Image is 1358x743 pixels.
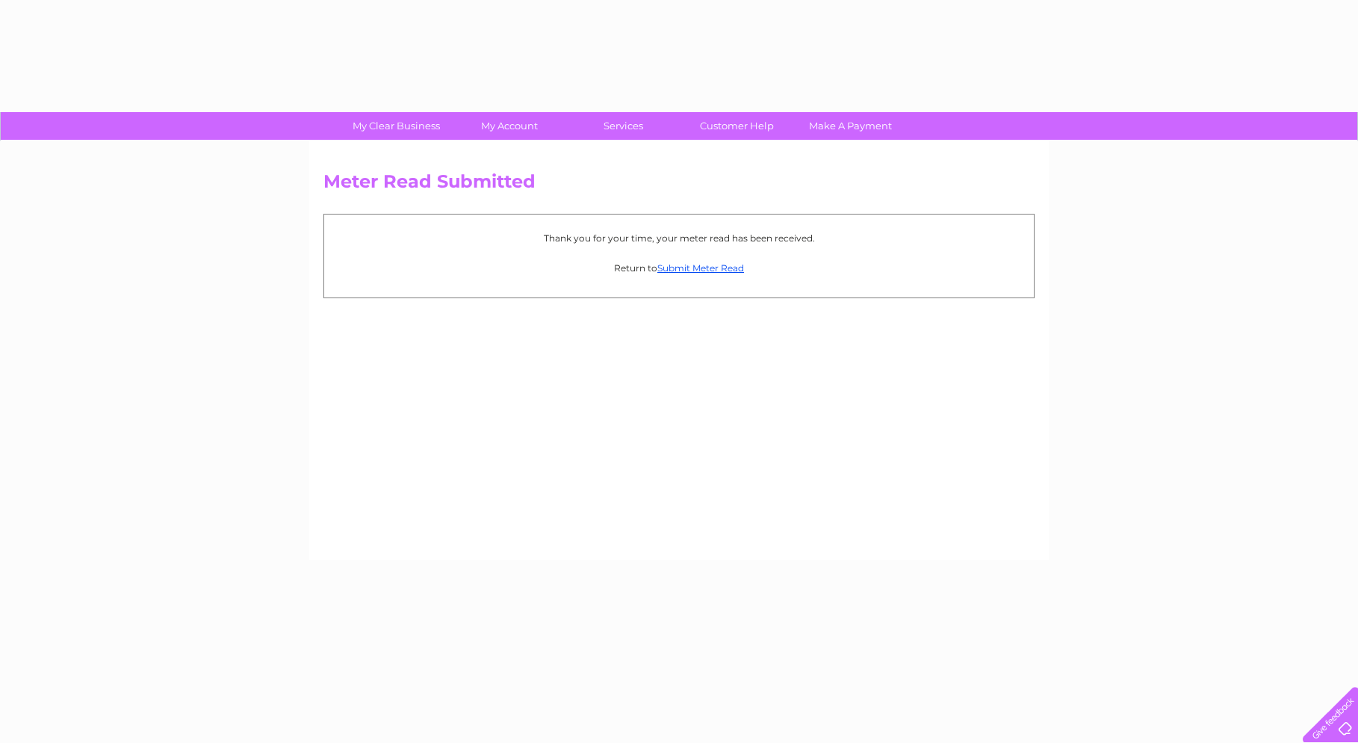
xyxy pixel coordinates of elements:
[335,112,458,140] a: My Clear Business
[789,112,912,140] a: Make A Payment
[448,112,571,140] a: My Account
[657,262,744,274] a: Submit Meter Read
[332,231,1026,245] p: Thank you for your time, your meter read has been received.
[675,112,799,140] a: Customer Help
[332,261,1026,275] p: Return to
[562,112,685,140] a: Services
[323,171,1035,200] h2: Meter Read Submitted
